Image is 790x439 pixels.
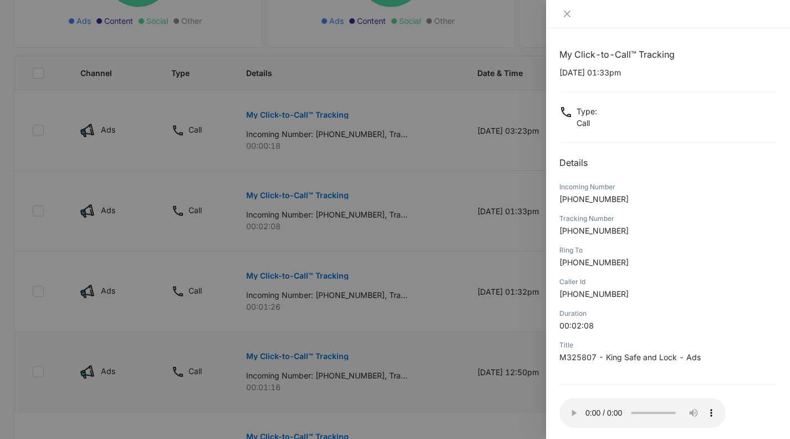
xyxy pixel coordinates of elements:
div: Title [559,340,777,350]
span: [PHONE_NUMBER] [559,258,629,267]
div: Tracking Number [559,214,777,224]
audio: Your browser does not support the audio tag. [559,398,726,428]
span: [PHONE_NUMBER] [559,194,629,204]
p: Type : [577,105,597,117]
div: Incoming Number [559,182,777,192]
p: [DATE] 01:33pm [559,67,777,78]
span: [PHONE_NUMBER] [559,289,629,299]
span: 00:02:08 [559,321,594,330]
div: Caller Id [559,277,777,287]
div: Duration [559,309,777,319]
p: Call [577,117,597,129]
h2: Details [559,156,777,169]
h1: My Click-to-Call™ Tracking [559,48,777,61]
button: Close [559,9,575,19]
span: [PHONE_NUMBER] [559,226,629,235]
div: Ring To [559,245,777,255]
span: close [563,9,572,18]
span: M325807 - King Safe and Lock - Ads [559,352,701,362]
